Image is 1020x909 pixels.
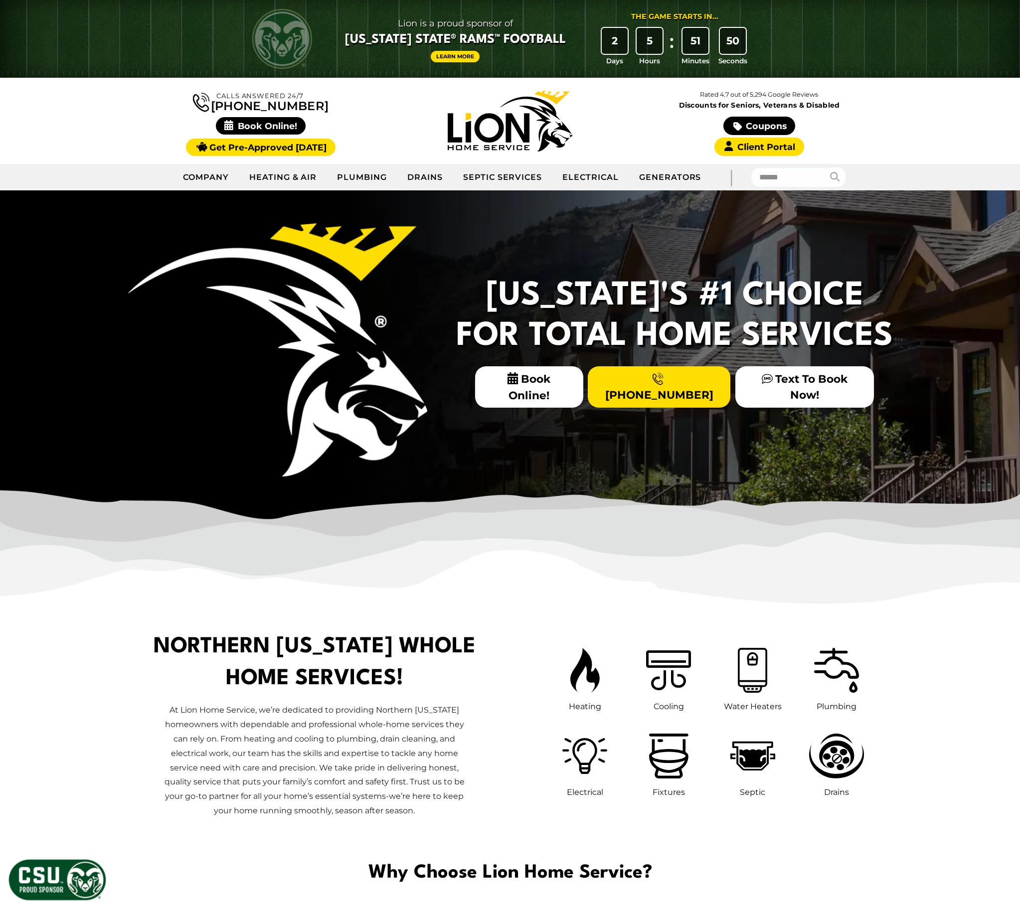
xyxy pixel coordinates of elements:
span: Minutes [681,56,709,66]
a: Septic Services [453,165,552,190]
a: Coupons [723,117,795,135]
h1: Northern [US_STATE] Whole Home Services! [153,631,477,696]
a: Fixtures [644,729,693,799]
span: Why Choose Lion Home Service? [8,858,1012,888]
div: 5 [637,28,663,54]
a: Heating & Air [239,165,327,190]
span: Electrical [567,787,603,797]
span: Discounts for Seniors, Veterans & Disabled [637,102,882,109]
a: Plumbing [327,165,397,190]
a: Drains [804,729,869,799]
a: [PHONE_NUMBER] [193,91,329,112]
a: Cooling [641,643,696,714]
span: Water Heaters [724,702,782,711]
a: Get Pre-Approved [DATE] [186,139,335,156]
span: Cooling [654,702,684,711]
a: Septic [725,729,780,799]
span: Hours [639,56,660,66]
a: Text To Book Now! [735,366,874,407]
span: Plumbing [817,702,856,711]
a: Company [173,165,239,190]
span: Lion is a proud sponsor of [345,15,566,31]
div: 51 [682,28,708,54]
a: Water Heaters [724,643,782,714]
a: Generators [629,165,711,190]
div: 50 [720,28,746,54]
span: Septic [740,787,765,797]
a: Plumbing [809,643,864,714]
a: Learn More [431,51,480,62]
a: [PHONE_NUMBER] [588,366,730,407]
a: Client Portal [714,138,804,156]
div: | [711,164,751,190]
img: Lion Home Service [448,91,572,151]
div: 2 [602,28,628,54]
p: Rated 4.7 out of 5,294 Google Reviews [635,89,884,100]
a: Heating [565,643,605,714]
span: Drains [824,787,849,797]
img: CSU Sponsor Badge [7,858,107,902]
a: Electrical [552,165,629,190]
span: [US_STATE] State® Rams™ Football [345,31,566,48]
p: At Lion Home Service, we’re dedicated to providing Northern [US_STATE] homeowners with dependable... [159,703,469,818]
span: Book Online! [216,117,306,135]
img: CSU Rams logo [252,9,312,69]
div: The Game Starts in... [631,11,718,22]
div: : [667,28,677,66]
span: Heating [569,702,601,711]
h2: [US_STATE]'s #1 Choice For Total Home Services [450,276,899,356]
span: Book Online! [475,366,583,408]
span: Days [606,56,623,66]
span: Seconds [718,56,747,66]
a: Drains [397,165,453,190]
span: Fixtures [653,787,685,797]
a: Electrical [557,729,612,799]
